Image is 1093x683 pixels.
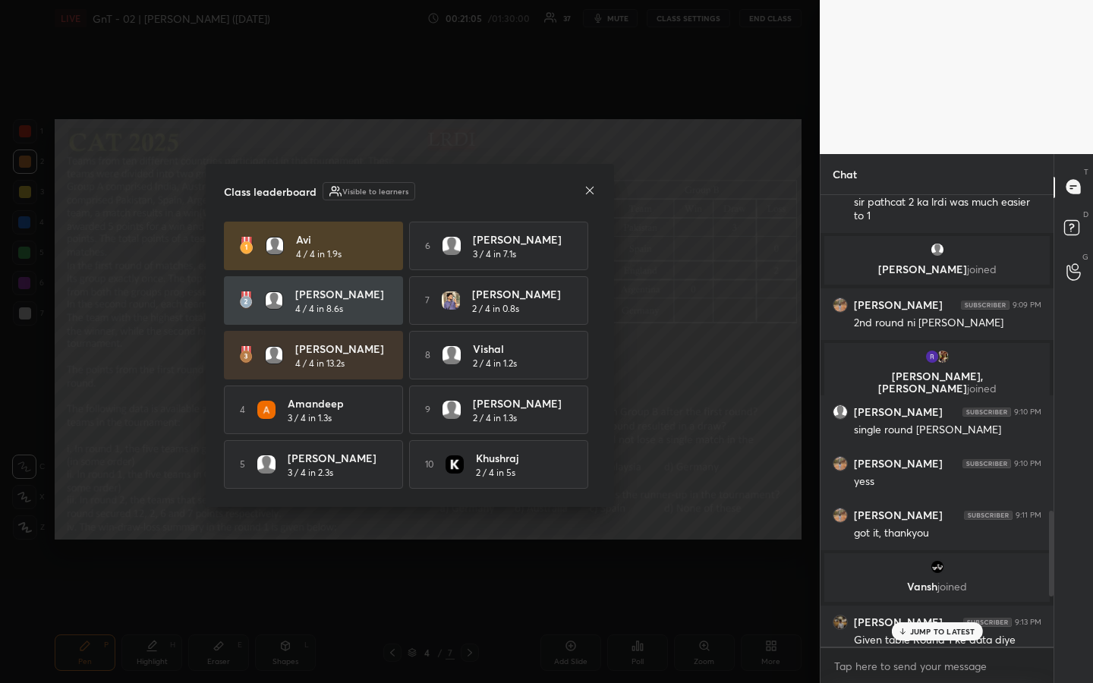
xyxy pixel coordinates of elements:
img: rank-2.3a33aca6.svg [239,291,253,310]
img: thumbnail.jpg [833,298,847,312]
p: T [1084,166,1088,178]
div: 9:13 PM [1015,618,1041,627]
img: default.png [443,401,461,419]
img: default.png [930,242,945,257]
h4: Class leaderboard [224,184,317,200]
div: single round [PERSON_NAME] [854,423,1041,438]
p: D [1083,209,1088,220]
h4: [PERSON_NAME] [295,341,389,357]
div: 9:09 PM [1013,301,1041,310]
h5: 2 / 4 in 0.8s [472,302,519,316]
div: got it, thankyou [854,526,1041,541]
h6: [PERSON_NAME] [854,298,943,312]
img: 4P8fHbbgJtejmAAAAAElFTkSuQmCC [961,301,1010,310]
img: thumbnail.jpg [924,349,940,364]
h5: 10 [425,458,433,471]
span: joined [967,381,997,395]
div: yess [854,474,1041,489]
h4: [PERSON_NAME] [473,231,567,247]
h5: 4 / 4 in 1.9s [296,247,342,261]
div: 9:11 PM [1016,511,1041,520]
p: [PERSON_NAME], [PERSON_NAME] [833,370,1041,395]
h5: 3 / 4 in 7.1s [473,247,516,261]
h5: 4 [240,403,245,417]
h5: 2 / 4 in 1.2s [473,357,517,370]
img: rank-1.ed6cb560.svg [239,237,254,255]
img: default.png [266,238,283,254]
img: thumbnail.jpg [257,401,276,419]
h5: 2 / 4 in 1.3s [473,411,517,425]
img: 4P8fHbbgJtejmAAAAAElFTkSuQmCC [963,618,1012,627]
div: 2nd round ni [PERSON_NAME] [854,316,1041,331]
h5: 7 [425,294,430,307]
h5: 9 [425,403,430,417]
h4: Khushraj [476,450,570,466]
img: rank-3.169bc593.svg [239,346,253,364]
h4: [PERSON_NAME] [288,450,382,466]
img: default.png [266,292,282,309]
img: 4P8fHbbgJtejmAAAAAElFTkSuQmCC [962,408,1011,417]
img: default.png [443,346,461,364]
div: Given table Round 1 ke data diye hain? [854,633,1041,662]
h6: [PERSON_NAME] [854,615,943,629]
h4: Vishal [473,341,567,357]
img: 4P8fHbbgJtejmAAAAAElFTkSuQmCC [964,511,1013,520]
h4: Avi [296,231,390,247]
p: Vansh [833,581,1041,593]
img: thumbnail.jpg [833,508,847,522]
img: thumbnail.jpg [442,291,460,310]
h5: 4 / 4 in 8.6s [295,302,343,316]
h5: 8 [425,348,430,362]
h5: 3 / 4 in 2.3s [288,466,333,480]
img: thumbnail.jpg [833,615,847,629]
img: thumbnail.jpg [833,457,847,471]
h5: 6 [425,239,430,253]
img: default.png [266,347,282,364]
h4: [PERSON_NAME] [473,395,567,411]
h4: [PERSON_NAME] [472,286,566,302]
p: JUMP TO LATEST [910,627,975,636]
p: Chat [821,154,869,194]
h5: 3 / 4 in 1.3s [288,411,332,425]
h4: [PERSON_NAME] [295,286,389,302]
div: 9:10 PM [1014,408,1041,417]
img: 4P8fHbbgJtejmAAAAAElFTkSuQmCC [962,459,1011,468]
h6: [PERSON_NAME] [854,457,943,471]
img: default.png [443,237,461,255]
img: default.png [833,405,847,419]
span: joined [937,579,967,593]
h6: [PERSON_NAME] [854,405,943,419]
p: G [1082,251,1088,263]
h5: 5 [240,458,245,471]
div: grid [821,195,1054,647]
h4: Amandeep [288,395,382,411]
h5: 2 / 4 in 5s [476,466,515,480]
div: 9:10 PM [1014,459,1041,468]
span: joined [967,262,997,276]
img: thumbnail.jpg [935,349,950,364]
p: [PERSON_NAME] [833,263,1041,275]
img: default.png [257,455,276,474]
h5: 4 / 4 in 13.2s [295,357,345,370]
h6: Visible to learners [342,186,408,197]
img: thumbnail.jpg [930,559,945,574]
div: sir pathcat 2 ka lrdi was much easier to 1 [854,195,1041,224]
h6: [PERSON_NAME] [854,508,943,522]
img: thumbnail.jpg [446,455,464,474]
